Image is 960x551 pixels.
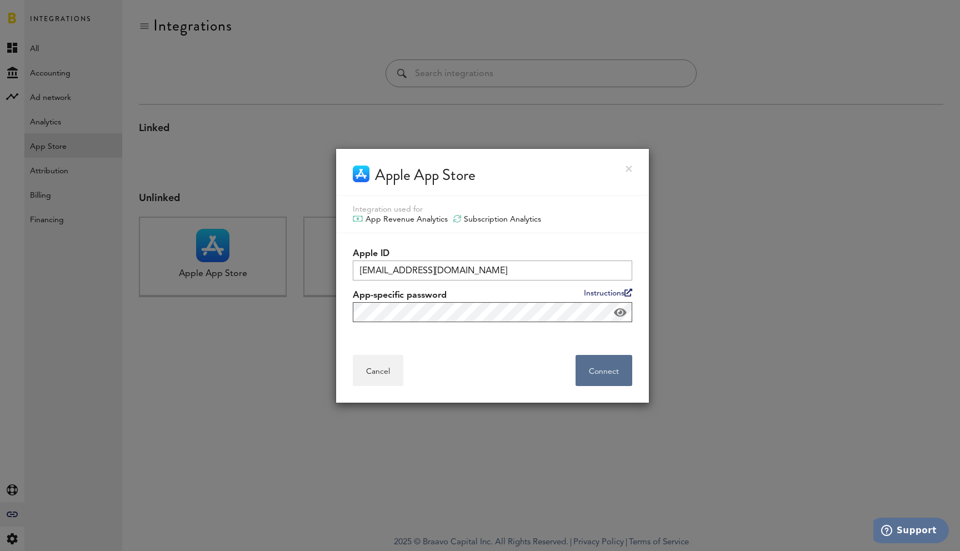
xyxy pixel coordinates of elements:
span: App Revenue Analytics [366,214,448,224]
div: Apple App Store [375,166,476,184]
span: Show password [614,307,627,318]
label: Apple ID [353,247,632,261]
iframe: Opens a widget where you can find more information [873,518,949,545]
label: App-specific password [353,289,632,302]
a: Instructions [584,289,632,297]
div: Integration used for [353,204,632,214]
img: Apple App Store [353,166,369,182]
span: Subscription Analytics [464,214,541,224]
button: Cancel [353,355,403,386]
button: Connect [576,355,632,386]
